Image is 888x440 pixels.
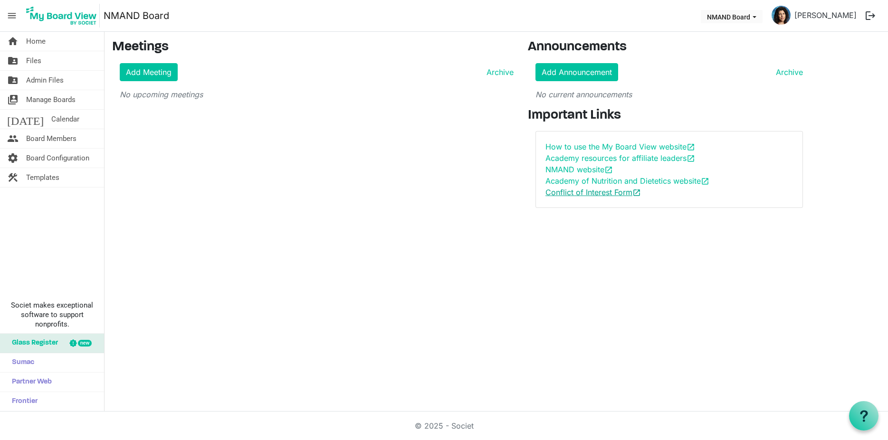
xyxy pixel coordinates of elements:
[545,176,709,186] a: Academy of Nutrition and Dietetics websiteopen_in_new
[687,143,695,151] span: open_in_new
[632,188,641,197] span: open_in_new
[528,108,811,124] h3: Important Links
[7,334,58,353] span: Glass Register
[528,39,811,56] h3: Announcements
[7,353,34,372] span: Sumac
[7,373,52,392] span: Partner Web
[791,6,860,25] a: [PERSON_NAME]
[4,300,100,329] span: Societ makes exceptional software to support nonprofits.
[7,129,19,148] span: people
[23,4,104,28] a: My Board View Logo
[7,71,19,90] span: folder_shared
[7,392,38,411] span: Frontier
[26,90,76,109] span: Manage Boards
[3,7,21,25] span: menu
[701,177,709,186] span: open_in_new
[545,187,641,197] a: Conflict of Interest Formopen_in_new
[7,149,19,168] span: settings
[860,6,880,26] button: logout
[535,89,803,100] p: No current announcements
[7,90,19,109] span: switch_account
[545,153,695,163] a: Academy resources for affiliate leadersopen_in_new
[23,4,100,28] img: My Board View Logo
[26,51,41,70] span: Files
[26,71,64,90] span: Admin Files
[415,421,474,431] a: © 2025 - Societ
[26,149,89,168] span: Board Configuration
[7,110,44,129] span: [DATE]
[120,89,514,100] p: No upcoming meetings
[51,110,79,129] span: Calendar
[7,51,19,70] span: folder_shared
[26,129,76,148] span: Board Members
[7,32,19,51] span: home
[687,154,695,163] span: open_in_new
[604,166,613,174] span: open_in_new
[26,168,59,187] span: Templates
[7,168,19,187] span: construction
[104,6,169,25] a: NMAND Board
[701,10,763,23] button: NMAND Board dropdownbutton
[112,39,514,56] h3: Meetings
[545,142,695,151] a: How to use the My Board View websiteopen_in_new
[78,340,92,346] div: new
[120,63,178,81] a: Add Meeting
[772,6,791,25] img: QZuDyFFEBvj2pmwEDN_yHRu0Bd01exR8a5we_cTXvNrppK4ea9cMjbX5QfC1t0NPKrn37bRtH4sXL7-us1AG0g_thumb.png
[535,63,618,81] a: Add Announcement
[26,32,46,51] span: Home
[545,165,613,174] a: NMAND websiteopen_in_new
[483,66,514,78] a: Archive
[772,66,803,78] a: Archive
